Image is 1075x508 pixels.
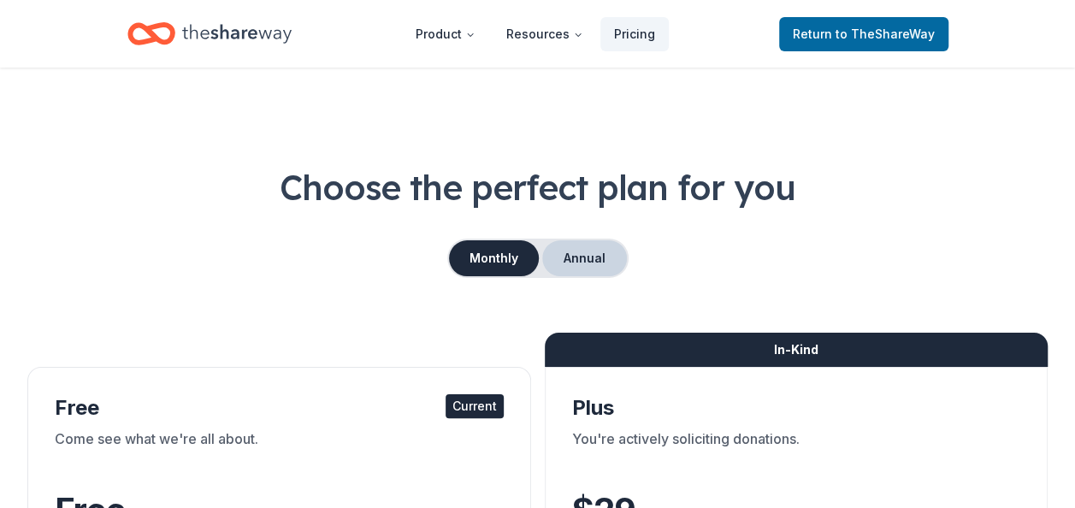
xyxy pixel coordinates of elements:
button: Resources [493,17,597,51]
div: Come see what we're all about. [55,428,504,476]
div: Free [55,394,504,422]
span: Return [793,24,935,44]
button: Product [402,17,489,51]
button: Monthly [449,240,539,276]
div: You're actively soliciting donations. [572,428,1021,476]
div: Plus [572,394,1021,422]
a: Home [127,14,292,54]
nav: Main [402,14,669,54]
button: Annual [542,240,627,276]
h1: Choose the perfect plan for you [27,163,1048,211]
div: Current [446,394,504,418]
span: to TheShareWay [836,27,935,41]
a: Pricing [600,17,669,51]
a: Returnto TheShareWay [779,17,948,51]
div: In-Kind [545,333,1048,367]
